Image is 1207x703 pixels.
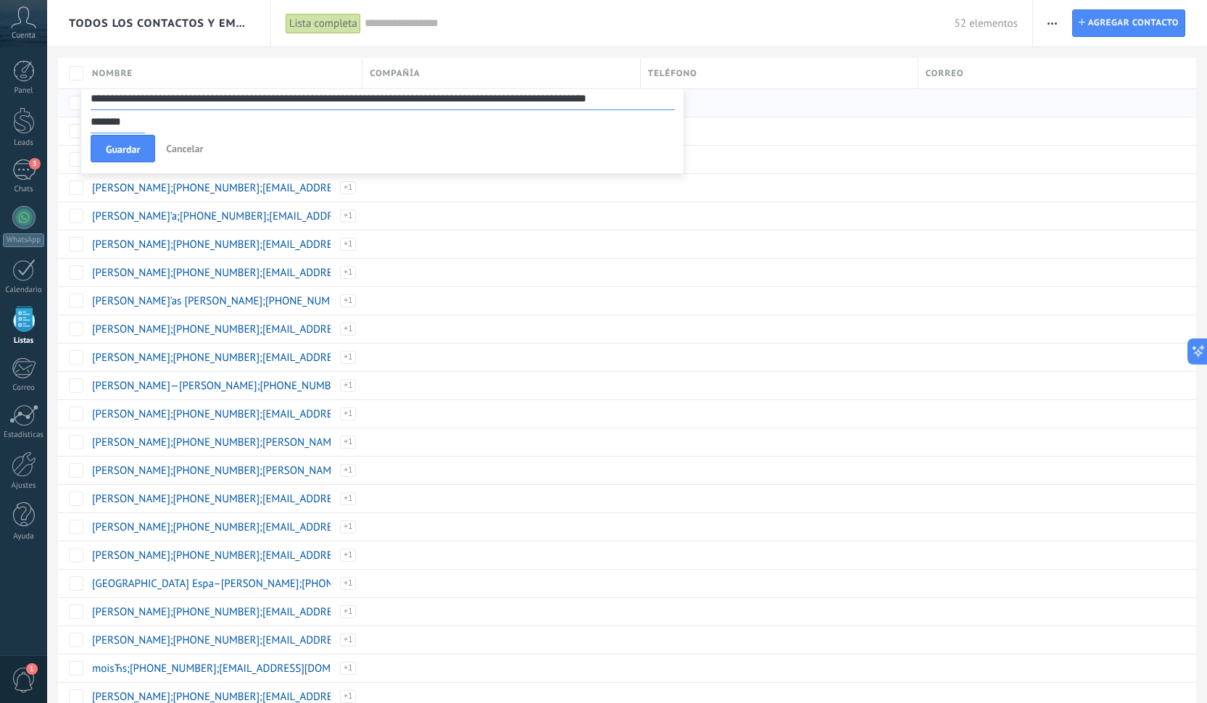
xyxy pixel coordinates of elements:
a: [PERSON_NAME]—[PERSON_NAME];[PHONE_NUMBER];[EMAIL_ADDRESS][DOMAIN_NAME];Formulario de Hermexa cre... [92,379,898,393]
a: moisЋs;[PHONE_NUMBER];[EMAIL_ADDRESS][DOMAIN_NAME];Formulario de Hermexa creado el [DATE][PERSON_... [92,662,682,675]
button: Guardar [91,135,155,162]
span: Guardar [106,144,140,154]
span: Nombre [92,67,133,80]
div: Calendario [3,286,45,295]
a: [PERSON_NAME];[PHONE_NUMBER];[PERSON_NAME][EMAIL_ADDRESS][PERSON_NAME][DOMAIN_NAME];Formulario de... [92,464,882,478]
span: Cancelar [166,142,203,155]
div: Panel [3,86,45,96]
span: Correo [926,67,964,80]
span: 1 [26,663,38,675]
a: [PERSON_NAME];[PHONE_NUMBER];[PERSON_NAME][EMAIL_ADDRESS][DOMAIN_NAME];Formulario de Hermexa crea... [92,436,889,449]
a: [PERSON_NAME];[PHONE_NUMBER];[EMAIL_ADDRESS][DOMAIN_NAME];Formulario de Hermexa creado el [DATE][... [92,633,726,647]
div: Leads [3,138,45,148]
a: [PERSON_NAME];[PHONE_NUMBER];[EMAIL_ADDRESS][DOMAIN_NAME];Formulario de Hermexa creado el [DATE][... [92,351,726,365]
a: [PERSON_NAME];[PHONE_NUMBER];[EMAIL_ADDRESS][DOMAIN_NAME];Formulario de Hermexa creado el [DATE][... [92,266,726,280]
a: [PERSON_NAME]’a;[PHONE_NUMBER];[EMAIL_ADDRESS][DOMAIN_NAME];Formulario de Hermexa creado el [DATE... [92,209,732,223]
a: [PERSON_NAME];[PHONE_NUMBER];[EMAIL_ADDRESS][DOMAIN_NAME];Formulario de Hermexa creado el [DATE][... [92,323,726,336]
div: Ayuda [3,532,45,541]
a: [PERSON_NAME];[PHONE_NUMBER];[EMAIL_ADDRESS][DOMAIN_NAME];Formulario de Hermexa creado el [DATE][... [92,520,726,534]
div: Correo [3,383,45,393]
a: [PERSON_NAME];[PHONE_NUMBER];[EMAIL_ADDRESS][DOMAIN_NAME];Formulario de Hermexa creado el [DATE][... [92,605,726,619]
a: [PERSON_NAME]’as [PERSON_NAME];[PHONE_NUMBER];[EMAIL_ADDRESS][DOMAIN_NAME];Formulario de Hermexa ... [92,294,818,308]
div: Estadísticas [3,430,45,440]
div: Chats [3,185,45,194]
a: [PERSON_NAME];[PHONE_NUMBER];[EMAIL_ADDRESS][DOMAIN_NAME];Formulario de Hermexa creado el [DATE][... [92,492,726,506]
span: 3 [29,158,41,170]
a: [GEOGRAPHIC_DATA] Espa–[PERSON_NAME];[PHONE_NUMBER];[EMAIL_ADDRESS][DOMAIN_NAME];Formulario de He... [92,577,940,591]
a: [PERSON_NAME];[PHONE_NUMBER];[EMAIL_ADDRESS][DOMAIN_NAME];Formulario de Hermexa creado el [DATE][... [92,407,726,421]
button: Cancelar [160,135,209,162]
a: [PERSON_NAME];[PHONE_NUMBER];[EMAIL_ADDRESS][PERSON_NAME][DOMAIN_NAME];Formulario de Hermexa crea... [92,549,804,562]
span: Compañía [370,67,420,80]
div: Ajustes [3,481,45,491]
div: Listas [3,336,45,346]
span: Teléfono [648,67,697,80]
div: WhatsApp [3,233,44,247]
a: [PERSON_NAME];[PHONE_NUMBER];[EMAIL_ADDRESS][DOMAIN_NAME];Formulario de Hermexa creado el [DATE][... [92,238,726,251]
